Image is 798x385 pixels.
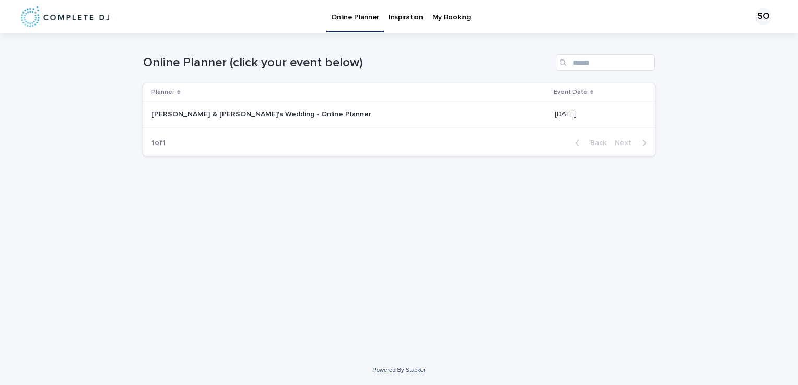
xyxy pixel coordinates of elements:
img: 8nP3zCmvR2aWrOmylPw8 [21,6,109,27]
span: Next [615,139,638,147]
button: Next [611,138,655,148]
span: Back [584,139,606,147]
input: Search [556,54,655,71]
p: [PERSON_NAME] & [PERSON_NAME]'s Wedding - Online Planner [151,108,373,119]
p: Event Date [554,87,588,98]
h1: Online Planner (click your event below) [143,55,551,70]
p: Planner [151,87,174,98]
p: 1 of 1 [143,130,174,156]
button: Back [567,138,611,148]
tr: [PERSON_NAME] & [PERSON_NAME]'s Wedding - Online Planner[PERSON_NAME] & [PERSON_NAME]'s Wedding -... [143,102,655,128]
p: [DATE] [555,108,579,119]
div: SO [755,8,772,25]
a: Powered By Stacker [372,367,425,373]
